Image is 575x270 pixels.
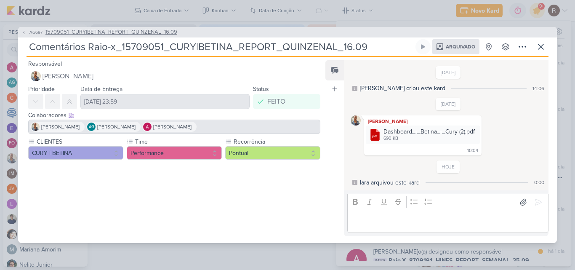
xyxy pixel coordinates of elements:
div: Dashboard_-_Betina_-_Cury (2).pdf [366,126,480,144]
label: Responsável [28,60,62,67]
span: [PERSON_NAME] [43,71,93,81]
div: Editor toolbar [347,194,548,210]
span: [PERSON_NAME] [97,123,136,131]
img: Alessandra Gomes [143,123,152,131]
div: Aline Gimenez Graciano [87,123,96,131]
div: 690 KB [383,135,475,142]
label: Prioridade [28,86,55,93]
button: AG697 15709051_CURY|BETINA_REPORT_QUINZENAL_16.09 [21,28,177,37]
div: Editor editing area: main [347,210,548,233]
label: Time [134,137,222,146]
label: Recorrência [233,137,320,146]
p: AG [89,125,94,129]
label: CLIENTES [36,137,123,146]
img: Iara Santos [31,123,40,131]
div: Dashboard_-_Betina_-_Cury (2).pdf [383,127,475,136]
div: FEITO [267,96,285,107]
div: Ligar relógio [420,43,426,50]
div: Iara arquivou este kard [360,178,420,187]
div: Colaboradores [28,111,320,120]
label: Status [253,86,269,93]
button: FEITO [253,94,320,109]
div: [PERSON_NAME] criou este kard [360,84,445,93]
div: 0:00 [534,179,544,186]
input: Select a date [80,94,250,109]
span: AG697 [28,29,44,35]
img: Iara Santos [31,71,41,81]
span: Arquivado [446,44,475,49]
label: Data de Entrega [80,86,122,93]
div: [PERSON_NAME] [366,117,480,126]
span: [PERSON_NAME] [41,123,80,131]
button: [PERSON_NAME] [28,69,320,84]
img: Iara Santos [351,115,361,126]
button: Performance [127,146,222,160]
span: 15709051_CURY|BETINA_REPORT_QUINZENAL_16.09 [45,28,177,37]
div: 14:06 [532,85,544,92]
button: CURY | BETINA [28,146,123,160]
button: Pontual [225,146,320,160]
input: Kard Sem Título [27,39,414,54]
div: 10:04 [467,147,478,154]
span: [PERSON_NAME] [153,123,192,131]
div: Arquivado [432,39,479,54]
